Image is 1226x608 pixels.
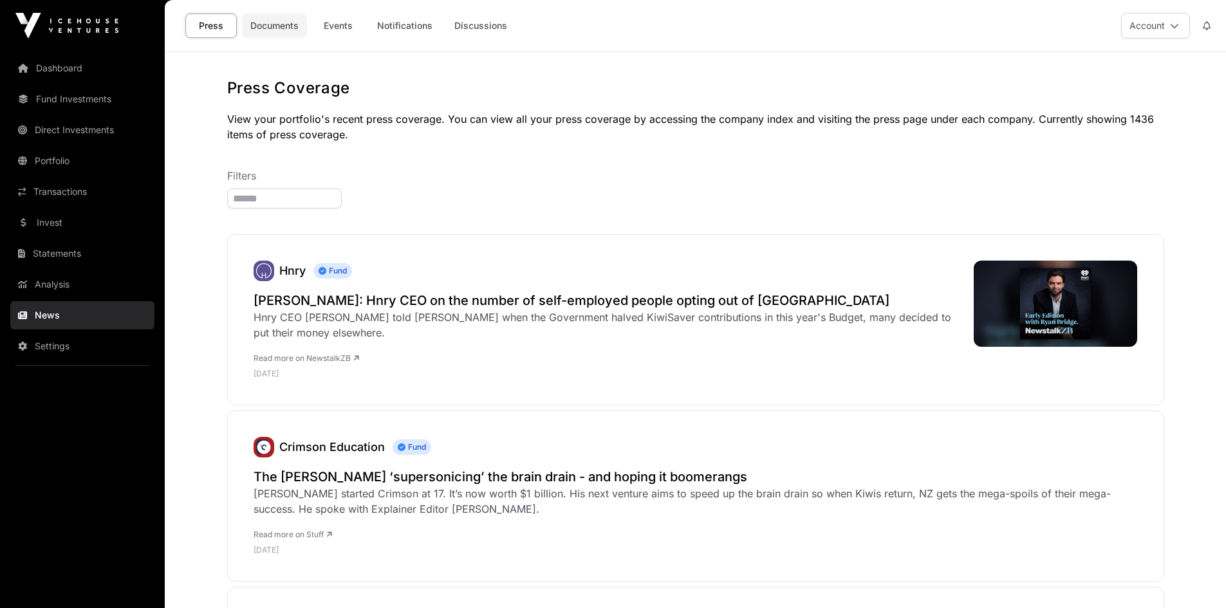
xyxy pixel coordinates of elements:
[312,14,364,38] a: Events
[10,270,154,299] a: Analysis
[10,178,154,206] a: Transactions
[254,468,1138,486] a: The [PERSON_NAME] ‘supersonicing’ the brain drain - and hoping it boomerangs
[254,437,274,457] img: unnamed.jpg
[254,369,961,379] p: [DATE]
[254,437,274,457] a: Crimson Education
[254,530,332,539] a: Read more on Stuff
[279,264,306,277] a: Hnry
[15,13,118,39] img: Icehouse Ventures Logo
[10,239,154,268] a: Statements
[227,168,1164,183] p: Filters
[10,54,154,82] a: Dashboard
[254,545,1138,555] p: [DATE]
[10,208,154,237] a: Invest
[313,263,352,279] span: Fund
[10,147,154,175] a: Portfolio
[254,291,961,309] a: [PERSON_NAME]: Hnry CEO on the number of self-employed people opting out of [GEOGRAPHIC_DATA]
[10,332,154,360] a: Settings
[10,85,154,113] a: Fund Investments
[279,440,385,454] a: Crimson Education
[254,353,359,363] a: Read more on NewstalkZB
[1162,546,1226,608] iframe: Chat Widget
[254,486,1138,517] div: [PERSON_NAME] started Crimson at 17. It’s now worth $1 billion. His next venture aims to speed up...
[10,116,154,144] a: Direct Investments
[242,14,307,38] a: Documents
[185,14,237,38] a: Press
[10,301,154,329] a: News
[227,111,1164,142] p: View your portfolio's recent press coverage. You can view all your press coverage by accessing th...
[254,309,961,340] div: Hnry CEO [PERSON_NAME] told [PERSON_NAME] when the Government halved KiwiSaver contributions in t...
[974,261,1138,347] img: image.jpg
[254,261,274,281] img: Hnry.svg
[393,439,431,455] span: Fund
[254,261,274,281] a: Hnry
[369,14,441,38] a: Notifications
[227,78,1164,98] h1: Press Coverage
[1121,13,1190,39] button: Account
[446,14,515,38] a: Discussions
